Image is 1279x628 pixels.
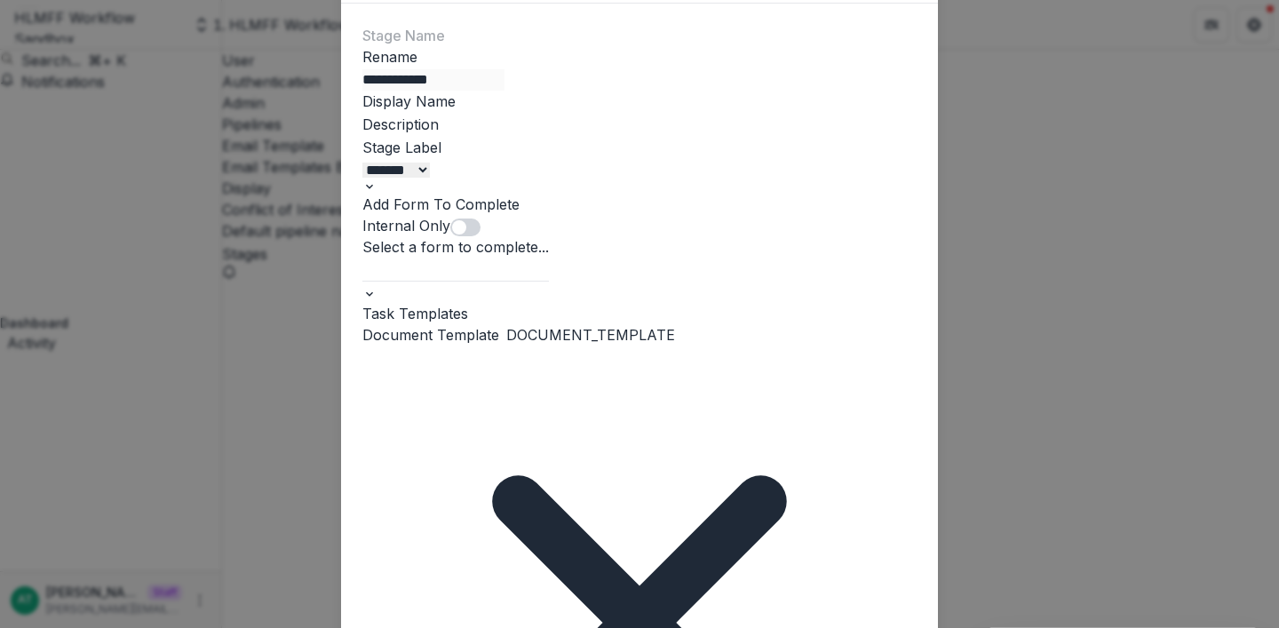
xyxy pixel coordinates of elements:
span: DOCUMENT_TEMPLATE [506,324,675,346]
label: Internal Only [362,217,450,235]
button: Rename [362,46,417,68]
label: Add Form To Complete [362,195,520,213]
div: Document Template [362,324,499,346]
label: Task Templates [362,305,468,322]
label: Stage Name [362,25,494,46]
label: Stage Label [362,139,441,156]
label: Description [362,115,439,133]
label: Display Name [362,92,456,110]
div: Select a form to complete... [362,236,549,258]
